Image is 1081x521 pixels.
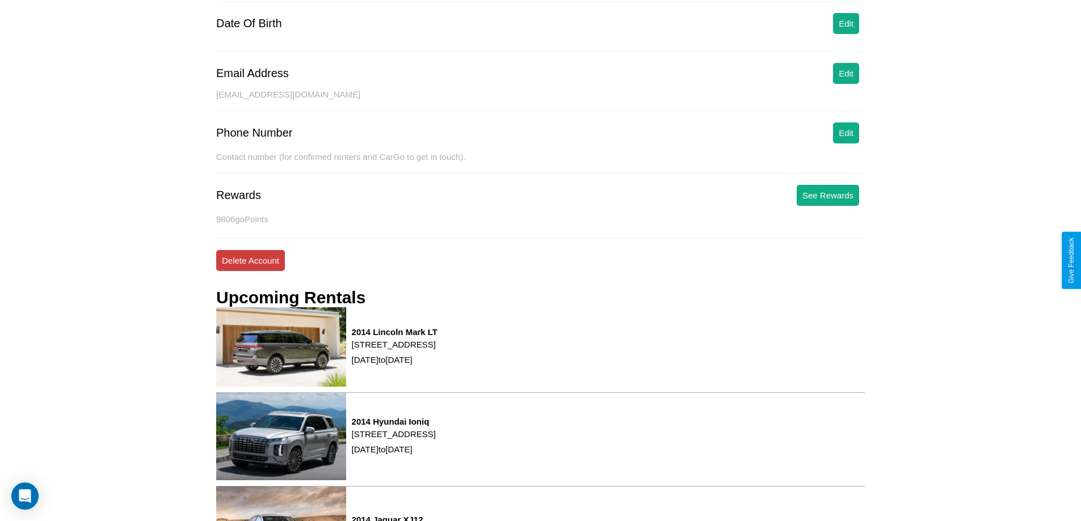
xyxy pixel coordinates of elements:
[352,337,438,352] p: [STREET_ADDRESS]
[216,126,293,139] div: Phone Number
[216,189,261,202] div: Rewards
[216,67,289,80] div: Email Address
[216,288,365,307] h3: Upcoming Rentals
[352,327,438,337] h3: 2014 Lincoln Mark LT
[352,417,436,426] h3: 2014 Hyundai Ioniq
[11,482,39,510] div: Open Intercom Messenger
[216,211,865,227] p: 9806 goPoints
[216,393,346,480] img: rental
[1067,238,1075,283] div: Give Feedback
[352,442,436,457] p: [DATE] to [DATE]
[216,250,285,271] button: Delete Account
[216,17,282,30] div: Date Of Birth
[352,426,436,442] p: [STREET_ADDRESS]
[833,63,859,84] button: Edit
[216,307,346,387] img: rental
[833,122,859,143] button: Edit
[833,13,859,34] button: Edit
[216,90,865,111] div: [EMAIL_ADDRESS][DOMAIN_NAME]
[352,352,438,367] p: [DATE] to [DATE]
[797,185,859,206] button: See Rewards
[216,152,865,173] div: Contact number (for confirmed renters and CarGo to get in touch).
